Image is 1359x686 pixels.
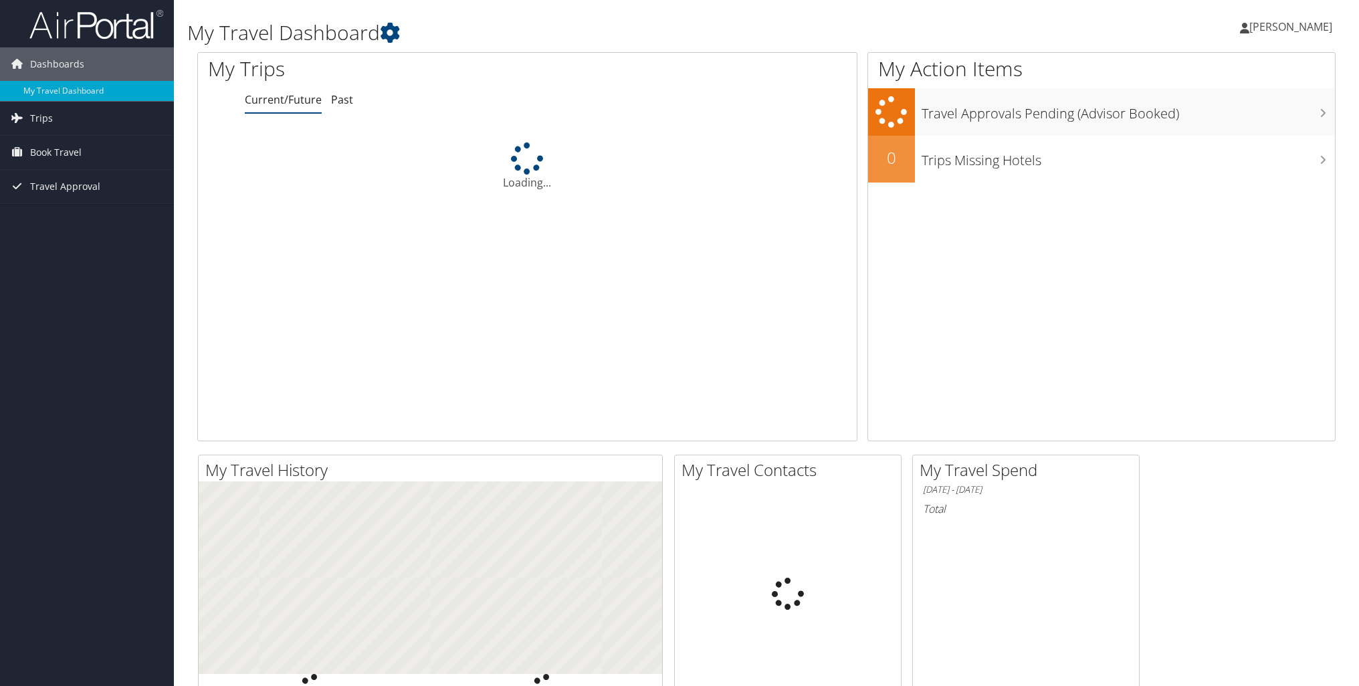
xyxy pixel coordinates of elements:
[1249,19,1332,34] span: [PERSON_NAME]
[682,459,901,481] h2: My Travel Contacts
[198,142,857,191] div: Loading...
[30,136,82,169] span: Book Travel
[245,92,322,107] a: Current/Future
[922,144,1335,170] h3: Trips Missing Hotels
[331,92,353,107] a: Past
[868,136,1335,183] a: 0Trips Missing Hotels
[30,47,84,81] span: Dashboards
[208,55,572,83] h1: My Trips
[29,9,163,40] img: airportal-logo.png
[187,19,960,47] h1: My Travel Dashboard
[922,98,1335,123] h3: Travel Approvals Pending (Advisor Booked)
[868,55,1335,83] h1: My Action Items
[923,501,1129,516] h6: Total
[923,483,1129,496] h6: [DATE] - [DATE]
[30,170,100,203] span: Travel Approval
[205,459,662,481] h2: My Travel History
[868,146,915,169] h2: 0
[868,88,1335,136] a: Travel Approvals Pending (Advisor Booked)
[30,102,53,135] span: Trips
[920,459,1139,481] h2: My Travel Spend
[1240,7,1346,47] a: [PERSON_NAME]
